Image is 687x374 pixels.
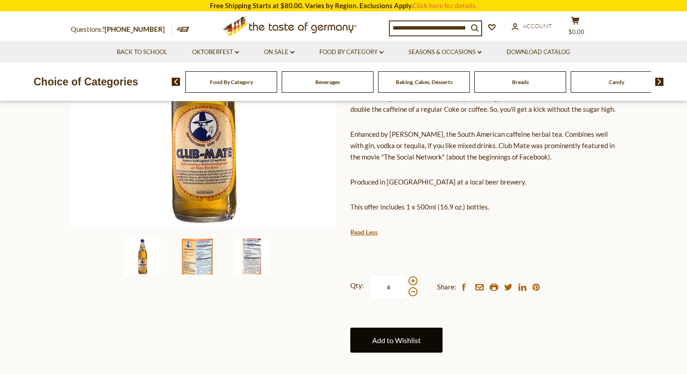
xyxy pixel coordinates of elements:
[105,25,165,33] a: [PHONE_NUMBER]
[315,79,340,85] a: Beverages
[370,275,407,300] input: Qty:
[350,201,616,213] p: This offer includes 1 x 500ml (16.9 oz.) bottles.
[562,16,589,39] button: $0.00
[396,79,453,85] a: Baking, Cakes, Desserts
[319,47,383,57] a: Food By Category
[408,47,482,57] a: Seasons & Occasions
[350,228,378,237] a: Read Less
[124,239,161,275] img: Club Mate Energy Soft Drink with Yerba Mate Tea, 16.9 oz
[117,47,167,57] a: Back to School
[179,239,215,275] img: Club Mate Energy Soft Drink with Yerba Mate Tea, 16.9 oz
[234,239,270,275] img: Club Mate Energy Soft Drink with Yerba Mate Tea, 16.9 oz
[264,47,294,57] a: On Sale
[350,280,364,291] strong: Qty:
[507,47,570,57] a: Download Catalog
[350,176,616,188] p: Produced in [GEOGRAPHIC_DATA] at a local beer brewery.
[512,79,529,85] a: Breads
[523,22,552,30] span: Account
[568,28,584,35] span: $0.00
[172,78,180,86] img: previous arrow
[413,1,477,10] a: Click here for details.
[350,129,616,163] p: Enhanced by [PERSON_NAME], the South American caffeine herbal tea. Combines well with gin, vodka ...
[350,328,443,353] a: Add to Wishlist
[655,78,664,86] img: next arrow
[210,79,253,85] a: Food By Category
[512,21,552,31] a: Account
[609,79,624,85] a: Candy
[71,24,172,35] p: Questions?
[192,47,239,57] a: Oktoberfest
[437,281,456,293] span: Share:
